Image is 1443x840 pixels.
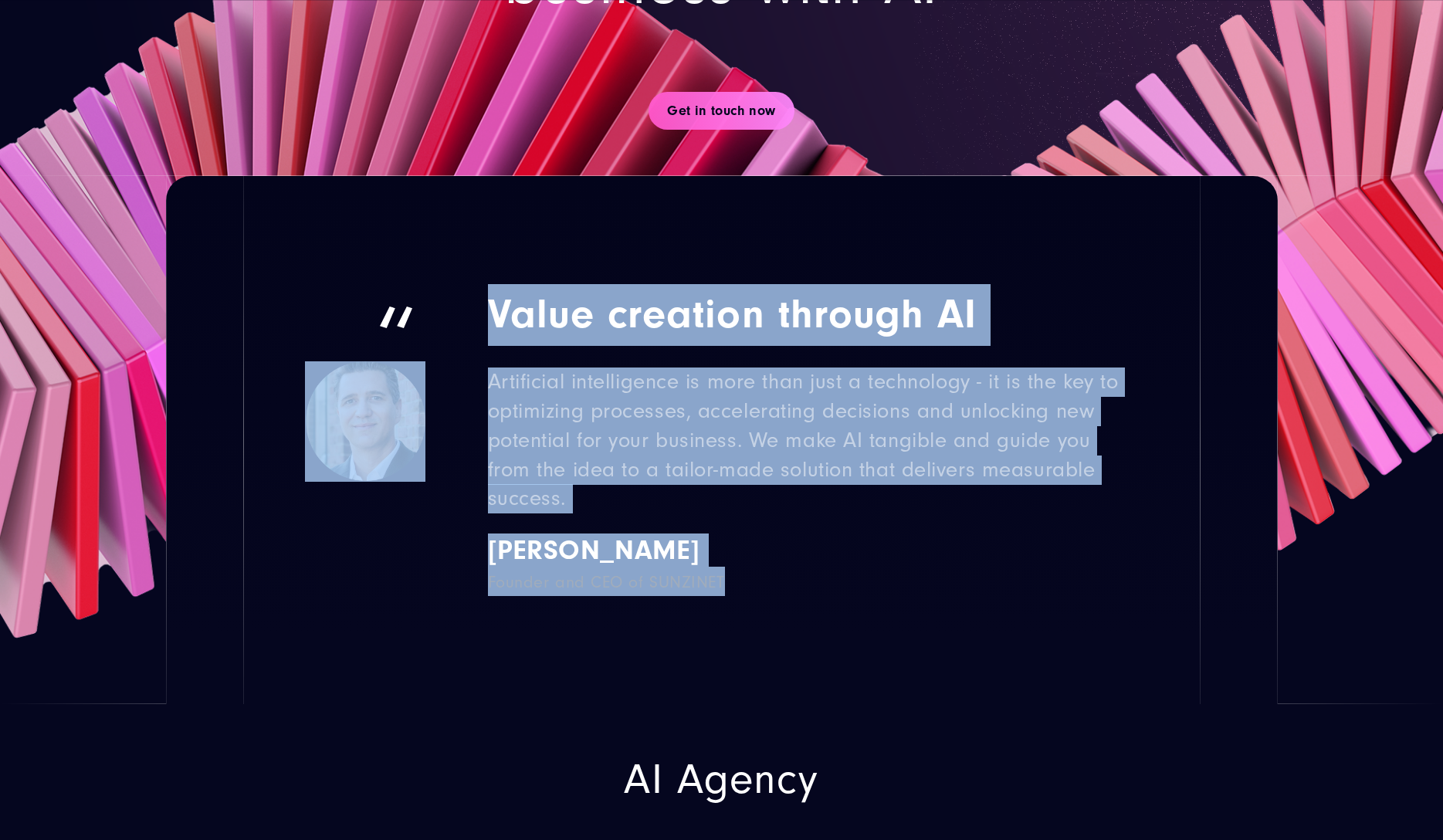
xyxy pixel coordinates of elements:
a: Get in touch now [649,92,794,130]
h2: AI Agency [407,754,1036,806]
span: [PERSON_NAME] [488,533,1139,567]
span: Founder and CEO of SUNZINET [488,573,725,592]
img: Georges Wolff, CEO of AI agency SUNZINET [305,361,425,482]
p: Artificial intelligence is more than just a technology - it is the key to optimizing processes, a... [488,367,1139,513]
strong: Value creation through AI [488,284,1139,346]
